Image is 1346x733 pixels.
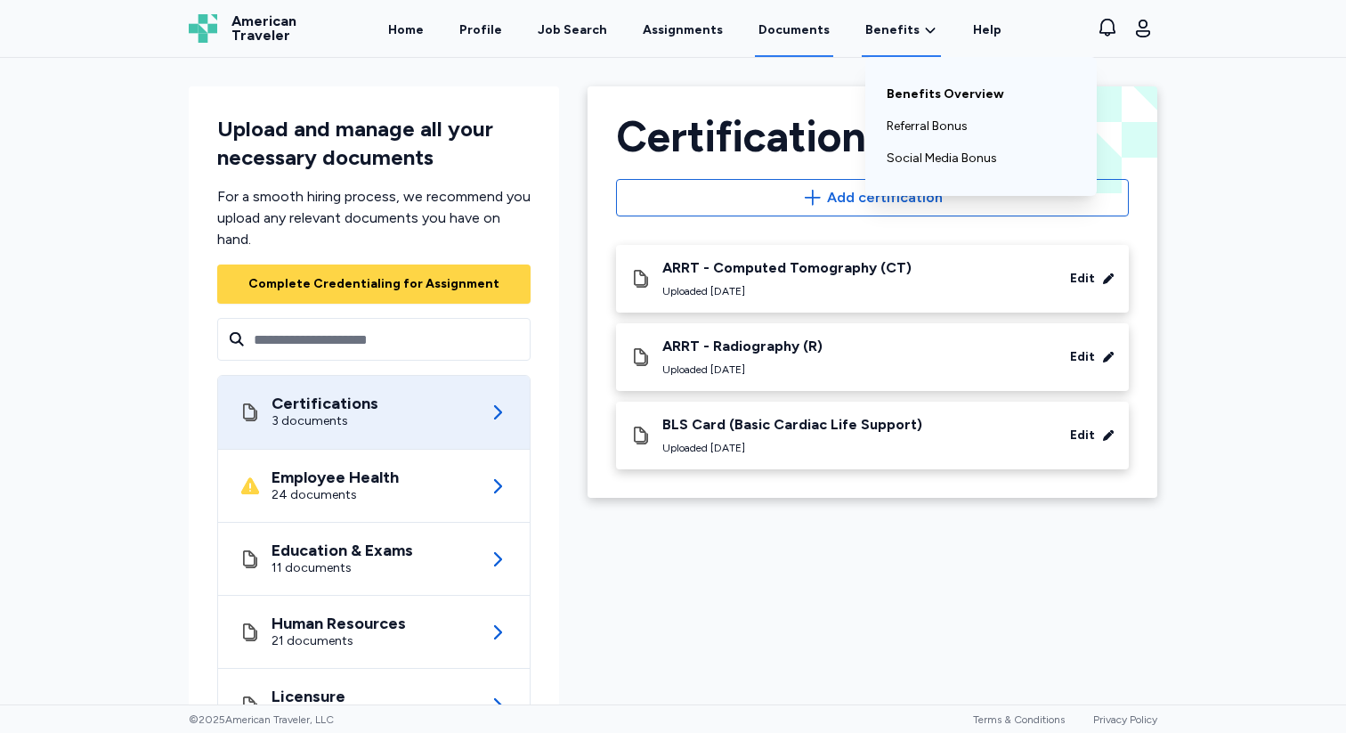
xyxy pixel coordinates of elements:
a: Privacy Policy [1093,713,1157,726]
div: 24 documents [272,486,399,504]
div: ARRT - Computed Tomography (CT) [662,259,912,277]
div: BLS Card (Basic Cardiac Life Support) [662,416,922,434]
div: Edit [1070,427,1095,444]
div: Edit [1070,270,1095,288]
span: American Traveler [231,14,296,43]
span: Add certification [827,187,943,208]
span: © 2025 American Traveler, LLC [189,713,334,727]
a: Benefits [865,21,937,39]
a: Documents [755,2,833,57]
div: Education & Exams [272,542,413,559]
div: Uploaded [DATE] [662,362,823,377]
div: Employee Health [272,468,399,486]
div: Licensure [272,688,345,705]
button: Add certification [616,179,1129,216]
a: Social Media Bonus [887,143,1075,175]
div: Certifications [272,395,378,412]
div: ARRT - Radiography (R) [662,338,823,355]
div: For a smooth hiring process, we recommend you upload any relevant documents you have on hand. [217,186,531,250]
div: Certifications [616,115,1129,158]
img: Logo [189,14,217,43]
div: 21 documents [272,632,406,650]
div: 3 documents [272,412,378,430]
span: Benefits [865,21,920,39]
a: Terms & Conditions [973,713,1065,726]
a: Referral Bonus [887,110,1075,143]
div: Human Resources [272,615,406,632]
div: Uploaded [DATE] [662,441,922,455]
div: Uploaded [DATE] [662,284,912,298]
div: 11 documents [272,559,413,577]
div: Complete Credentialing for Assignment [248,275,499,293]
div: Edit [1070,348,1095,366]
div: Upload and manage all your necessary documents [217,115,531,172]
div: Job Search [538,21,607,39]
a: Benefits Overview [887,78,1075,110]
button: Complete Credentialing for Assignment [217,265,531,304]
